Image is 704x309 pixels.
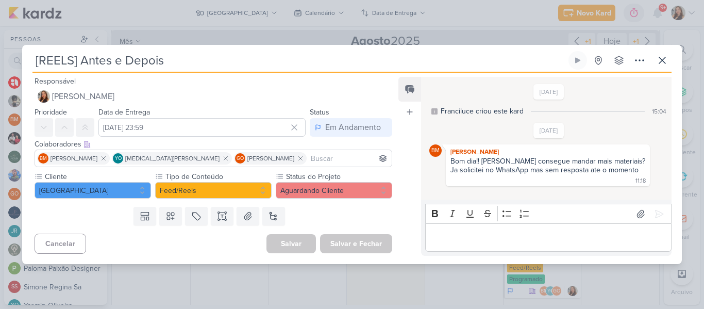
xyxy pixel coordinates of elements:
input: Buscar [309,152,390,165]
label: Data de Entrega [98,108,150,117]
div: Yasmin Oliveira [113,153,123,164]
div: Em Andamento [325,121,381,134]
p: BM [40,156,47,161]
div: Ligar relógio [574,56,582,64]
label: Status do Projeto [285,171,392,182]
button: Feed/Reels [155,182,272,199]
span: [PERSON_NAME] [52,90,114,103]
p: YO [115,156,122,161]
label: Prioridade [35,108,67,117]
div: Editor editing area: main [425,223,672,252]
div: Beth Monteiro [429,144,442,157]
label: Responsável [35,77,76,86]
label: Cliente [44,171,151,182]
div: Bom dia!! [PERSON_NAME] consegue mandar mais materiais? Ja solicitei no WhatsApp mas sem resposta... [450,157,647,174]
button: [PERSON_NAME] [35,87,392,106]
div: Franciluce criou este kard [441,106,524,117]
div: 15:04 [652,107,666,116]
label: Status [310,108,329,117]
button: Cancelar [35,234,86,254]
div: Guilherme Oliveira [235,153,245,164]
div: [PERSON_NAME] [448,147,648,157]
div: Editor toolbar [425,204,672,224]
label: Tipo de Conteúdo [164,171,272,182]
button: Em Andamento [310,118,392,137]
span: [PERSON_NAME] [51,154,97,163]
input: Select a date [98,118,306,137]
span: [MEDICAL_DATA][PERSON_NAME] [125,154,220,163]
input: Kard Sem Título [32,51,566,70]
span: [PERSON_NAME] [247,154,294,163]
div: Colaboradores [35,139,392,150]
img: Franciluce Carvalho [38,90,50,103]
button: [GEOGRAPHIC_DATA] [35,182,151,199]
div: 11:18 [635,177,646,185]
p: GO [237,156,244,161]
button: Aguardando Cliente [276,182,392,199]
div: Beth Monteiro [38,153,48,164]
p: BM [431,148,440,154]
